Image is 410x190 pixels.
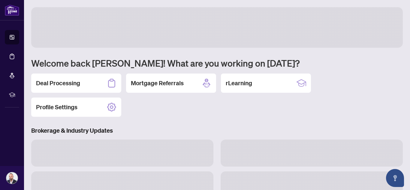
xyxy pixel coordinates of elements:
[6,172,18,184] img: Profile Icon
[31,57,403,69] h1: Welcome back [PERSON_NAME]! What are you working on [DATE]?
[226,79,252,87] h2: rLearning
[31,126,403,135] h3: Brokerage & Industry Updates
[386,169,404,187] button: Open asap
[36,79,80,87] h2: Deal Processing
[5,5,19,16] img: logo
[131,79,184,87] h2: Mortgage Referrals
[36,103,77,111] h2: Profile Settings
